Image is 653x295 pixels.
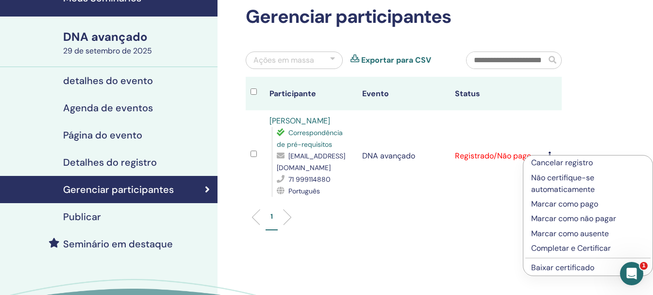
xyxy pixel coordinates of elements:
[269,88,316,99] font: Participante
[63,183,174,196] font: Gerenciar participantes
[246,4,451,29] font: Gerenciar participantes
[362,151,415,161] font: DNA avançado
[63,210,101,223] font: Publicar
[63,29,148,44] font: DNA avançado
[288,187,320,195] font: Português
[531,262,594,273] a: Baixar certificado
[288,175,331,184] font: 71 999114880
[277,128,343,149] font: Correspondência de pré-requisitos
[270,212,273,221] font: 1
[63,74,153,87] font: detalhes do evento
[362,88,389,99] font: Evento
[269,116,330,126] a: [PERSON_NAME]
[642,262,646,269] font: 1
[361,54,431,66] a: Exportar para CSV
[63,238,173,250] font: Seminário em destaque
[531,213,616,224] font: Marcar como não pagar
[63,46,152,56] font: 29 de setembro de 2025
[63,156,157,169] font: Detalhes do registro
[531,228,609,239] font: Marcar como ausente
[361,55,431,65] font: Exportar para CSV
[531,157,593,168] font: Cancelar registro
[63,129,142,141] font: Página do evento
[455,88,480,99] font: Status
[253,55,314,65] font: Ações em massa
[620,262,643,285] iframe: Chat ao vivo do Intercom
[531,243,611,253] font: Completar e Certificar
[531,199,598,209] font: Marcar como pago
[57,29,218,57] a: DNA avançado29 de setembro de 2025
[277,152,345,172] font: [EMAIL_ADDRESS][DOMAIN_NAME]
[531,173,595,194] font: Não certifique-se automaticamente
[63,102,153,114] font: Agenda de eventos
